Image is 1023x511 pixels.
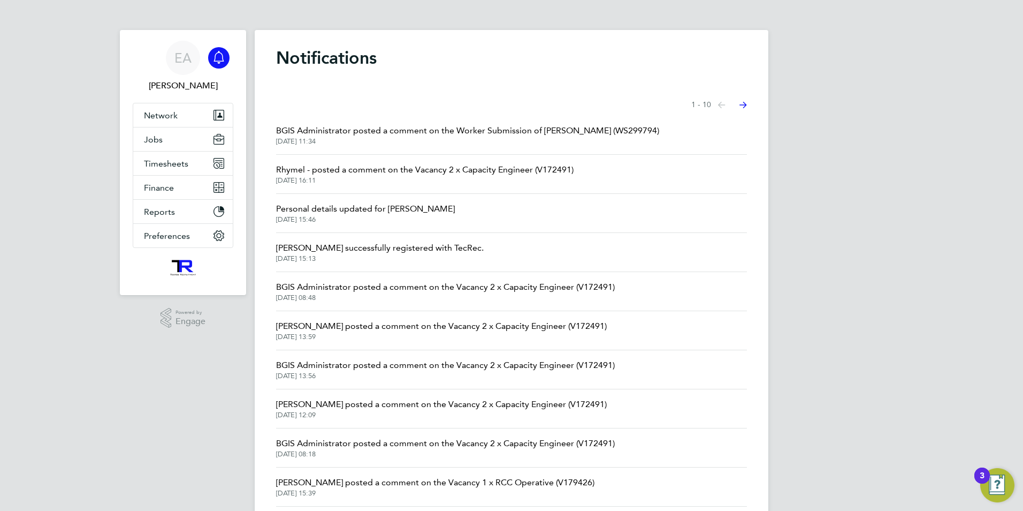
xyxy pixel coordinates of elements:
span: [PERSON_NAME] posted a comment on the Vacancy 1 x RCC Operative (V179426) [276,476,594,489]
a: EA[PERSON_NAME] [133,41,233,92]
button: Reports [133,200,233,223]
span: [DATE] 08:18 [276,450,615,459]
button: Preferences [133,224,233,247]
a: Powered byEngage [161,308,206,328]
button: Network [133,103,233,127]
span: [PERSON_NAME] successfully registered with TecRec. [276,242,484,254]
h1: Notifications [276,47,747,69]
button: Timesheets [133,152,233,175]
span: Preferences [144,231,190,241]
span: [PERSON_NAME] posted a comment on the Vacancy 2 x Capacity Engineer (V172491) [276,398,607,411]
nav: Select page of notifications list [691,94,747,116]
span: [DATE] 12:09 [276,411,607,419]
img: wearetecrec-logo-retina.png [169,259,198,276]
span: Reports [144,207,175,217]
button: Open Resource Center, 3 new notifications [980,468,1014,502]
span: [DATE] 13:56 [276,372,615,380]
span: 1 - 10 [691,100,711,110]
span: Network [144,110,178,121]
span: EA [174,51,192,65]
span: [DATE] 15:13 [276,254,484,263]
span: [DATE] 13:59 [276,333,607,341]
a: [PERSON_NAME] successfully registered with TecRec.[DATE] 15:13 [276,242,484,263]
span: Finance [144,183,174,193]
a: [PERSON_NAME] posted a comment on the Vacancy 1 x RCC Operative (V179426)[DATE] 15:39 [276,476,594,498]
a: Personal details updated for [PERSON_NAME][DATE] 15:46 [276,202,455,224]
a: [PERSON_NAME] posted a comment on the Vacancy 2 x Capacity Engineer (V172491)[DATE] 13:59 [276,320,607,341]
span: BGIS Administrator posted a comment on the Vacancy 2 x Capacity Engineer (V172491) [276,437,615,450]
span: Timesheets [144,159,188,169]
span: [DATE] 15:39 [276,489,594,498]
button: Finance [133,176,233,199]
span: Engage [175,317,205,326]
nav: Main navigation [120,30,246,295]
span: Ellis Andrew [133,79,233,92]
span: BGIS Administrator posted a comment on the Vacancy 2 x Capacity Engineer (V172491) [276,281,615,294]
a: BGIS Administrator posted a comment on the Worker Submission of [PERSON_NAME] (WS299794)[DATE] 11:34 [276,124,659,146]
span: Personal details updated for [PERSON_NAME] [276,202,455,215]
span: [PERSON_NAME] posted a comment on the Vacancy 2 x Capacity Engineer (V172491) [276,320,607,333]
span: [DATE] 15:46 [276,215,455,224]
a: BGIS Administrator posted a comment on the Vacancy 2 x Capacity Engineer (V172491)[DATE] 08:18 [276,437,615,459]
a: BGIS Administrator posted a comment on the Vacancy 2 x Capacity Engineer (V172491)[DATE] 08:48 [276,281,615,302]
span: BGIS Administrator posted a comment on the Worker Submission of [PERSON_NAME] (WS299794) [276,124,659,137]
span: [DATE] 16:11 [276,176,574,185]
span: BGIS Administrator posted a comment on the Vacancy 2 x Capacity Engineer (V172491) [276,359,615,372]
div: 3 [980,476,984,490]
span: Powered by [175,308,205,317]
span: [DATE] 11:34 [276,137,659,146]
span: [DATE] 08:48 [276,294,615,302]
a: Rhymel - posted a comment on the Vacancy 2 x Capacity Engineer (V172491)[DATE] 16:11 [276,163,574,185]
button: Jobs [133,127,233,151]
a: BGIS Administrator posted a comment on the Vacancy 2 x Capacity Engineer (V172491)[DATE] 13:56 [276,359,615,380]
span: Jobs [144,134,163,145]
a: Go to home page [133,259,233,276]
a: [PERSON_NAME] posted a comment on the Vacancy 2 x Capacity Engineer (V172491)[DATE] 12:09 [276,398,607,419]
span: Rhymel - posted a comment on the Vacancy 2 x Capacity Engineer (V172491) [276,163,574,176]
